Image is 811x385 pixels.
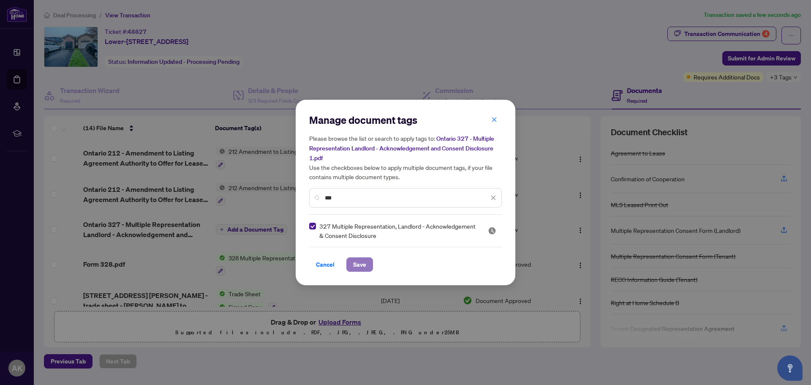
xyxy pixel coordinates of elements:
span: close [490,195,496,201]
span: Save [353,258,366,271]
img: status [488,227,496,235]
span: Cancel [316,258,335,271]
span: Pending Review [488,227,496,235]
span: 327 Multiple Representation, Landlord - Acknowledgement & Consent Disclosure [319,221,478,240]
span: Ontario 327 - Multiple Representation Landlord - Acknowledgement and Consent Disclosure 1.pdf [309,135,494,162]
button: Open asap [777,355,803,381]
button: Cancel [309,257,341,272]
h2: Manage document tags [309,113,502,127]
h5: Please browse the list or search to apply tags to: Use the checkboxes below to apply multiple doc... [309,134,502,181]
span: close [491,117,497,123]
button: Save [346,257,373,272]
